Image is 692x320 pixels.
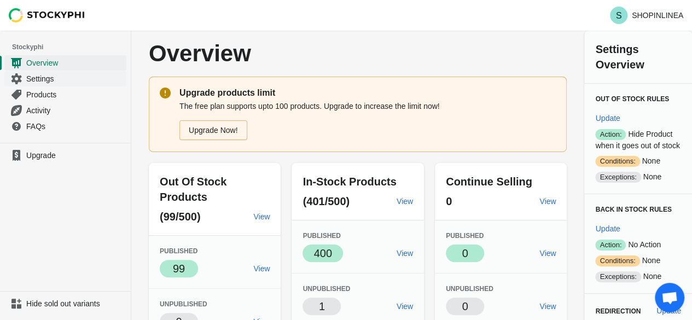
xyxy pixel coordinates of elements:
[595,271,681,282] p: None
[591,219,624,238] button: Update
[313,247,332,259] span: 400
[26,150,124,161] span: Upgrade
[595,307,647,316] h3: Redirection
[539,249,556,258] span: View
[4,118,126,134] a: FAQs
[4,71,126,86] a: Settings
[595,114,620,123] span: Update
[462,300,468,312] span: 0
[26,121,124,132] span: FAQs
[179,86,556,100] p: Upgrade products limit
[446,176,532,188] span: Continue Selling
[595,240,626,251] span: Action:
[539,197,556,206] span: View
[595,205,681,214] h3: Back in Stock Rules
[595,172,641,183] span: Exceptions:
[26,89,124,100] span: Products
[392,243,417,263] a: View
[26,298,124,309] span: Hide sold out variants
[179,101,556,112] p: The free plan supports upto 100 products. Upgrade to increase the limit now!
[595,224,620,233] span: Update
[595,255,681,266] p: None
[4,296,126,311] a: Hide sold out variants
[595,43,644,71] span: Settings Overview
[616,11,622,20] text: S
[9,8,85,22] img: Stockyphi
[595,255,639,266] span: Conditions:
[4,148,126,163] a: Upgrade
[397,197,413,206] span: View
[4,55,126,71] a: Overview
[446,285,493,293] span: Unpublished
[446,195,452,207] span: 0
[392,191,417,211] a: View
[303,232,340,240] span: Published
[462,247,468,259] span: 0
[160,176,226,203] span: Out Of Stock Products
[591,108,624,128] button: Update
[253,212,270,221] span: View
[253,264,270,273] span: View
[26,105,124,116] span: Activity
[392,296,417,316] a: View
[655,283,684,312] div: Open chat
[303,176,396,188] span: In-Stock Products
[595,156,639,167] span: Conditions:
[595,171,681,183] p: None
[535,243,560,263] a: View
[26,57,124,68] span: Overview
[319,299,325,314] p: 1
[656,306,681,315] span: Update
[179,120,247,140] a: Upgrade Now!
[249,259,274,278] a: View
[632,11,683,20] p: SHOPINLINEA
[397,302,413,311] span: View
[4,86,126,102] a: Products
[595,95,681,103] h3: Out of Stock Rules
[160,211,201,223] span: (99/500)
[606,4,688,26] button: Avatar with initials SSHOPINLINEA
[149,42,405,66] p: Overview
[160,300,207,308] span: Unpublished
[539,302,556,311] span: View
[397,249,413,258] span: View
[610,7,627,24] span: Avatar with initials S
[595,271,641,282] span: Exceptions:
[595,129,681,151] p: Hide Product when it goes out of stock
[12,42,131,53] span: Stockyphi
[595,239,681,251] p: No Action
[303,285,350,293] span: Unpublished
[446,232,484,240] span: Published
[173,263,185,275] span: 99
[4,102,126,118] a: Activity
[303,195,350,207] span: (401/500)
[595,129,626,140] span: Action:
[26,73,124,84] span: Settings
[249,207,274,226] a: View
[160,247,197,255] span: Published
[535,191,560,211] a: View
[595,155,681,167] p: None
[535,296,560,316] a: View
